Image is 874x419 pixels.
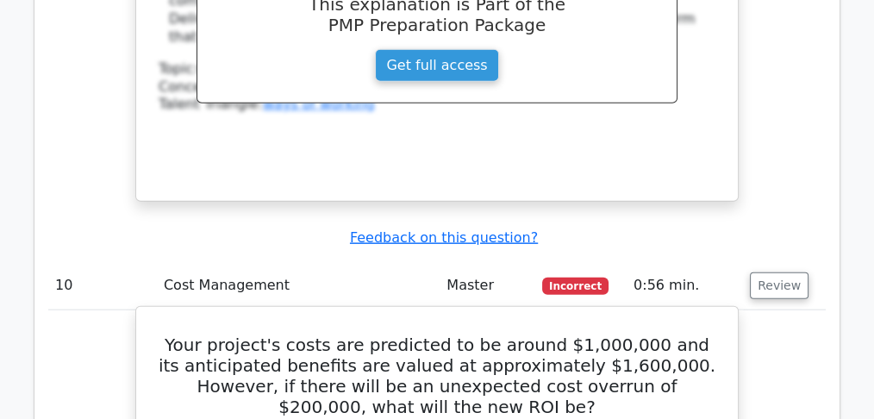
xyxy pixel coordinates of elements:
td: Master [440,261,535,310]
button: Review [750,272,808,299]
a: Get full access [375,49,498,82]
div: Talent Triangle: [159,60,715,114]
span: Incorrect [542,278,609,295]
a: ways of working [263,96,375,112]
td: 0:56 min. [627,261,743,310]
td: 10 [48,261,157,310]
a: Feedback on this question? [350,229,538,246]
div: Topic: [159,60,715,78]
td: Cost Management [157,261,440,310]
div: Concept: [159,78,715,97]
h5: Your project's costs are predicted to be around $1,000,000 and its anticipated benefits are value... [157,335,717,417]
